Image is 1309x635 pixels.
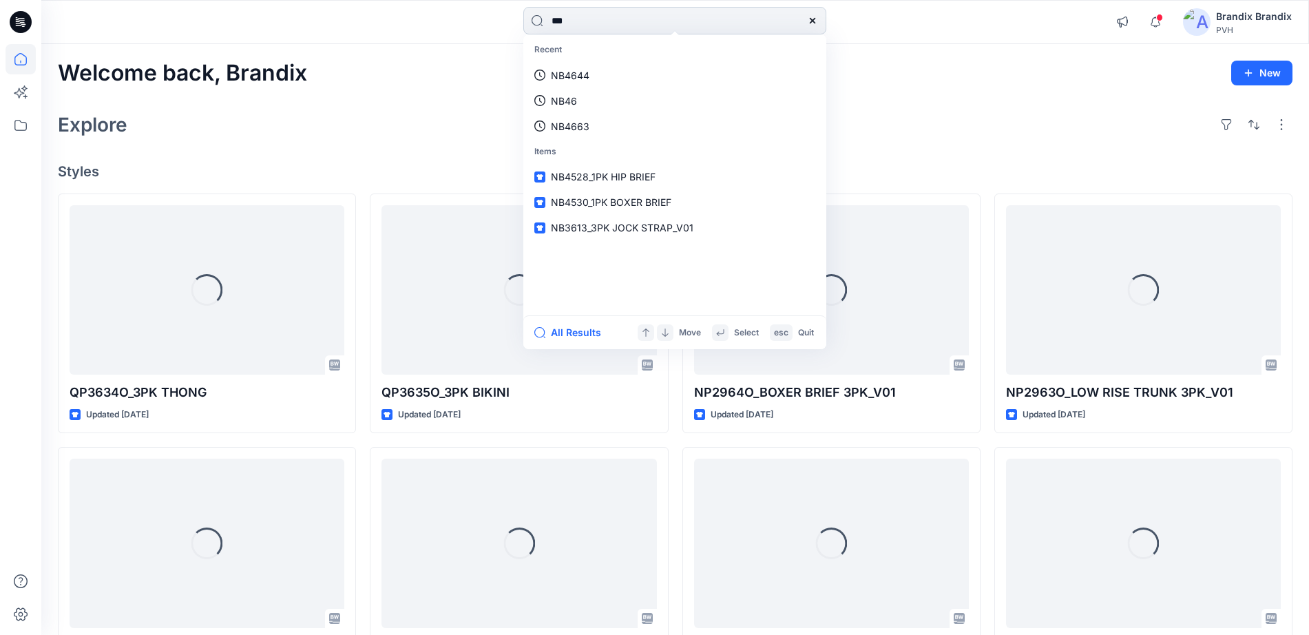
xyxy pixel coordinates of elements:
[1183,8,1211,36] img: avatar
[526,215,824,240] a: NB3613_3PK JOCK STRAP_V01
[551,222,693,233] span: NB3613_3PK JOCK STRAP_V01
[526,114,824,139] a: NB4663
[694,383,969,402] p: NP2964O_BOXER BRIEF 3PK_V01
[551,119,589,134] p: NB4663
[526,37,824,63] p: Recent
[526,63,824,88] a: NB4644
[1216,8,1292,25] div: Brandix Brandix
[1006,383,1281,402] p: NP2963O_LOW RISE TRUNK 3PK_V01
[774,326,788,340] p: esc
[551,94,577,108] p: NB46
[398,408,461,422] p: Updated [DATE]
[58,61,307,86] h2: Welcome back, Brandix
[734,326,759,340] p: Select
[58,114,127,136] h2: Explore
[526,189,824,215] a: NB4530_1PK BOXER BRIEF
[711,408,773,422] p: Updated [DATE]
[381,383,656,402] p: QP3635O_3PK BIKINI
[1231,61,1292,85] button: New
[58,163,1292,180] h4: Styles
[526,164,824,189] a: NB4528_1PK HIP BRIEF
[526,88,824,114] a: NB46
[551,171,656,183] span: NB4528_1PK HIP BRIEF
[1216,25,1292,35] div: PVH
[1023,408,1085,422] p: Updated [DATE]
[798,326,814,340] p: Quit
[86,408,149,422] p: Updated [DATE]
[534,324,610,341] button: All Results
[526,139,824,165] p: Items
[70,383,344,402] p: QP3634O_3PK THONG
[679,326,701,340] p: Move
[551,196,671,208] span: NB4530_1PK BOXER BRIEF
[551,68,589,83] p: NB4644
